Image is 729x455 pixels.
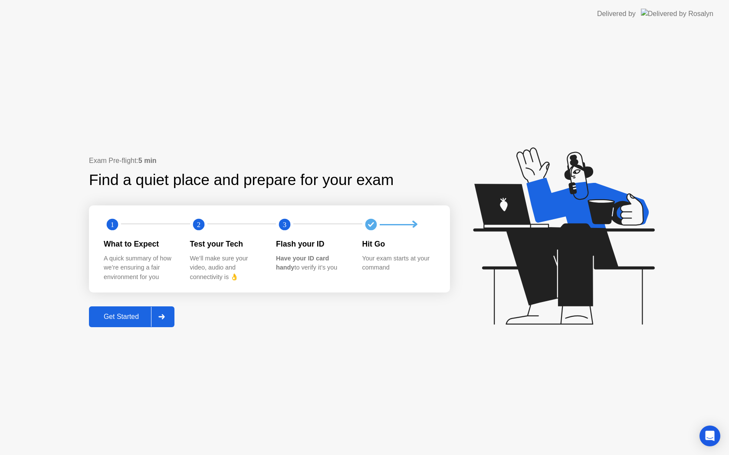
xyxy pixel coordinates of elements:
div: Test your Tech [190,238,263,250]
text: 1 [111,221,114,229]
div: Find a quiet place and prepare for your exam [89,169,395,192]
div: Your exam starts at your command [362,254,435,273]
b: 5 min [138,157,157,164]
div: Hit Go [362,238,435,250]
div: Delivered by [597,9,636,19]
img: Delivered by Rosalyn [641,9,713,19]
div: Get Started [92,313,151,321]
div: Exam Pre-flight: [89,156,450,166]
div: Open Intercom Messenger [699,426,720,446]
div: What to Expect [104,238,176,250]
text: 2 [197,221,200,229]
text: 3 [283,221,286,229]
div: to verify it’s you [276,254,348,273]
b: Have your ID card handy [276,255,329,271]
div: Flash your ID [276,238,348,250]
button: Get Started [89,306,174,327]
div: A quick summary of how we’re ensuring a fair environment for you [104,254,176,282]
div: We’ll make sure your video, audio and connectivity is 👌 [190,254,263,282]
